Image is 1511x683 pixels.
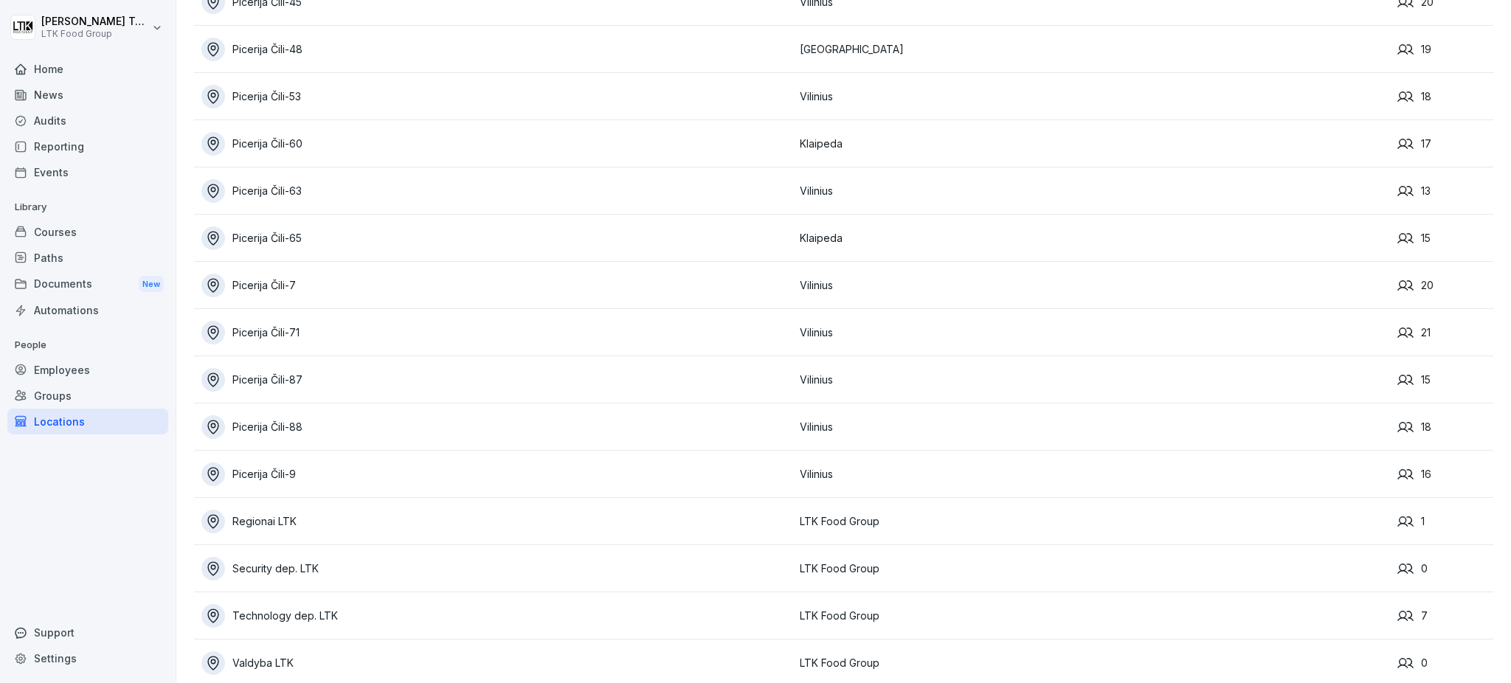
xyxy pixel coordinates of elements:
[7,409,168,434] a: Locations
[792,309,1391,356] td: Vilinius
[201,226,792,250] a: Picerija Čili-65
[7,620,168,645] div: Support
[1397,183,1493,199] div: 13
[7,383,168,409] a: Groups
[1397,89,1493,105] div: 18
[7,297,168,323] a: Automations
[201,604,792,628] a: Technology dep. LTK
[1397,419,1493,435] div: 18
[792,545,1391,592] td: LTK Food Group
[792,215,1391,262] td: Klaipeda
[792,26,1391,73] td: [GEOGRAPHIC_DATA]
[792,73,1391,120] td: Vilinius
[7,159,168,185] a: Events
[201,321,792,344] a: Picerija Čili-71
[201,38,792,61] a: Picerija Čili-48
[7,245,168,271] a: Paths
[792,592,1391,639] td: LTK Food Group
[139,276,164,293] div: New
[1397,466,1493,482] div: 16
[7,333,168,357] p: People
[1397,277,1493,294] div: 20
[7,108,168,134] a: Audits
[201,179,792,203] a: Picerija Čili-63
[201,132,792,156] a: Picerija Čili-60
[1397,513,1493,530] div: 1
[792,120,1391,167] td: Klaipeda
[7,56,168,82] a: Home
[792,262,1391,309] td: Vilinius
[7,195,168,219] p: Library
[7,357,168,383] a: Employees
[7,645,168,671] a: Settings
[7,271,168,298] div: Documents
[201,85,792,108] a: Picerija Čili-53
[7,271,168,298] a: DocumentsNew
[41,15,149,28] p: [PERSON_NAME] Tumašiene
[201,368,792,392] a: Picerija Čili-87
[7,82,168,108] a: News
[201,557,792,580] a: Security dep. LTK
[792,403,1391,451] td: Vilinius
[792,451,1391,498] td: Vilinius
[1397,655,1493,671] div: 0
[7,134,168,159] a: Reporting
[1397,230,1493,246] div: 15
[201,651,792,675] a: Valdyba LTK
[1397,41,1493,58] div: 19
[201,510,792,533] a: Regionai LTK
[41,29,149,39] p: LTK Food Group
[201,274,792,297] a: Picerija Čili-7
[201,415,792,439] a: Picerija Čili-88
[792,498,1391,545] td: LTK Food Group
[1397,136,1493,152] div: 17
[792,167,1391,215] td: Vilinius
[201,462,792,486] a: Picerija Čili-9
[1397,608,1493,624] div: 7
[1397,372,1493,388] div: 15
[1397,561,1493,577] div: 0
[1397,325,1493,341] div: 21
[7,219,168,245] a: Courses
[792,356,1391,403] td: Vilinius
